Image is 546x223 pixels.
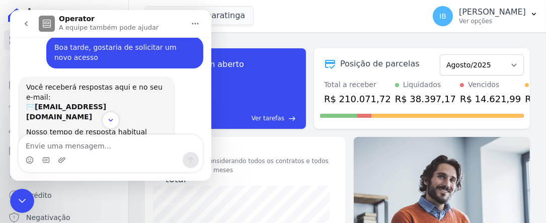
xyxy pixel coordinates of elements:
[4,185,124,205] a: Crédito
[403,80,441,90] div: Liquidados
[205,157,337,175] div: Considerando todos os contratos e todos os meses
[48,146,56,154] button: Upload do anexo
[324,92,391,106] div: R$ 210.071,72
[173,142,189,158] button: Enviar uma mensagem
[4,163,124,183] a: Transferências
[176,4,195,23] button: Início
[32,146,40,154] button: Selecionador de GIF
[8,66,193,151] div: Operator diz…
[92,102,109,119] button: Scroll to bottom
[252,114,284,123] span: Ver tarefas
[10,10,211,181] iframe: Intercom live chat
[205,114,296,123] a: Ver tarefas east
[9,125,193,142] textarea: Envie uma mensagem...
[4,141,124,161] a: Minha Carteira
[8,27,193,66] div: Ieda diz…
[26,190,52,200] span: Crédito
[395,92,456,106] div: R$ 38.397,17
[36,27,193,58] div: Boa tarde, gostaria de solicitar um novo acesso
[340,58,420,70] div: Posição de parcelas
[10,189,34,213] iframe: Intercom live chat
[145,6,254,25] button: Mar De Japaratinga
[4,119,124,139] a: Clientes
[49,13,148,23] p: A equipe também pode ajudar
[288,115,296,122] span: east
[44,33,185,52] div: Boa tarde, gostaria de solicitar um novo acesso
[439,13,446,20] span: IB
[459,17,526,25] p: Ver opções
[425,2,546,30] button: IB [PERSON_NAME] Ver opções
[459,7,526,17] p: [PERSON_NAME]
[16,146,24,154] button: Selecionador de Emoji
[324,80,391,90] div: Total a receber
[468,80,499,90] div: Vencidos
[8,66,165,143] div: Você receberá respostas aqui e no seu e-mail:✉️[EMAIL_ADDRESS][DOMAIN_NAME]Nosso tempo de respost...
[4,97,124,117] a: Lotes
[26,212,70,222] span: Negativação
[4,75,124,95] a: Parcelas
[4,52,124,72] a: Contratos
[16,72,157,112] div: Você receberá respostas aqui e no seu e-mail: ✉️
[460,92,521,106] div: R$ 14.621,99
[16,93,96,111] b: [EMAIL_ADDRESS][DOMAIN_NAME]
[4,30,124,50] a: Visão Geral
